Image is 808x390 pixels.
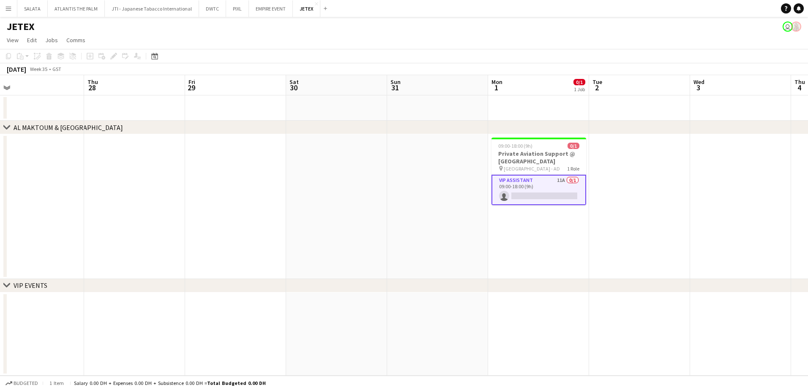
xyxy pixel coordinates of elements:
[490,83,502,92] span: 1
[74,380,266,386] div: Salary 0.00 DH + Expenses 0.00 DH + Subsistence 0.00 DH =
[17,0,48,17] button: SALATA
[794,78,805,86] span: Thu
[491,78,502,86] span: Mon
[7,20,35,33] h1: JETEX
[3,35,22,46] a: View
[199,0,226,17] button: DWTC
[87,78,98,86] span: Thu
[498,143,532,149] span: 09:00-18:00 (9h)
[491,138,586,205] app-job-card: 09:00-18:00 (9h)0/1Private Aviation Support @ [GEOGRAPHIC_DATA] [GEOGRAPHIC_DATA] - AD1 RoleVIP A...
[45,36,58,44] span: Jobs
[66,36,85,44] span: Comms
[389,83,401,92] span: 31
[105,0,199,17] button: JTI - Japanese Tabacco International
[14,380,38,386] span: Budgeted
[4,379,39,388] button: Budgeted
[52,66,61,72] div: GST
[14,281,47,290] div: VIP EVENTS
[28,66,49,72] span: Week 35
[692,83,704,92] span: 3
[791,22,801,32] app-user-avatar: Viviane Melatti
[42,35,61,46] a: Jobs
[63,35,89,46] a: Comms
[188,78,195,86] span: Fri
[7,65,26,73] div: [DATE]
[86,83,98,92] span: 28
[783,22,793,32] app-user-avatar: Kerem Sungur
[793,83,805,92] span: 4
[573,79,585,85] span: 0/1
[592,78,602,86] span: Tue
[390,78,401,86] span: Sun
[504,165,560,172] span: [GEOGRAPHIC_DATA] - AD
[568,143,579,149] span: 0/1
[24,35,40,46] a: Edit
[289,78,299,86] span: Sat
[591,83,602,92] span: 2
[288,83,299,92] span: 30
[7,36,19,44] span: View
[567,165,579,172] span: 1 Role
[491,150,586,165] h3: Private Aviation Support @ [GEOGRAPHIC_DATA]
[491,175,586,205] app-card-role: VIP Assistant11A0/109:00-18:00 (9h)
[14,123,123,132] div: AL MAKTOUM & [GEOGRAPHIC_DATA]
[27,36,37,44] span: Edit
[293,0,320,17] button: JETEX
[249,0,293,17] button: EMPIRE EVENT
[207,380,266,386] span: Total Budgeted 0.00 DH
[187,83,195,92] span: 29
[226,0,249,17] button: PIXL
[574,86,585,92] div: 1 Job
[46,380,67,386] span: 1 item
[693,78,704,86] span: Wed
[48,0,105,17] button: ATLANTIS THE PALM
